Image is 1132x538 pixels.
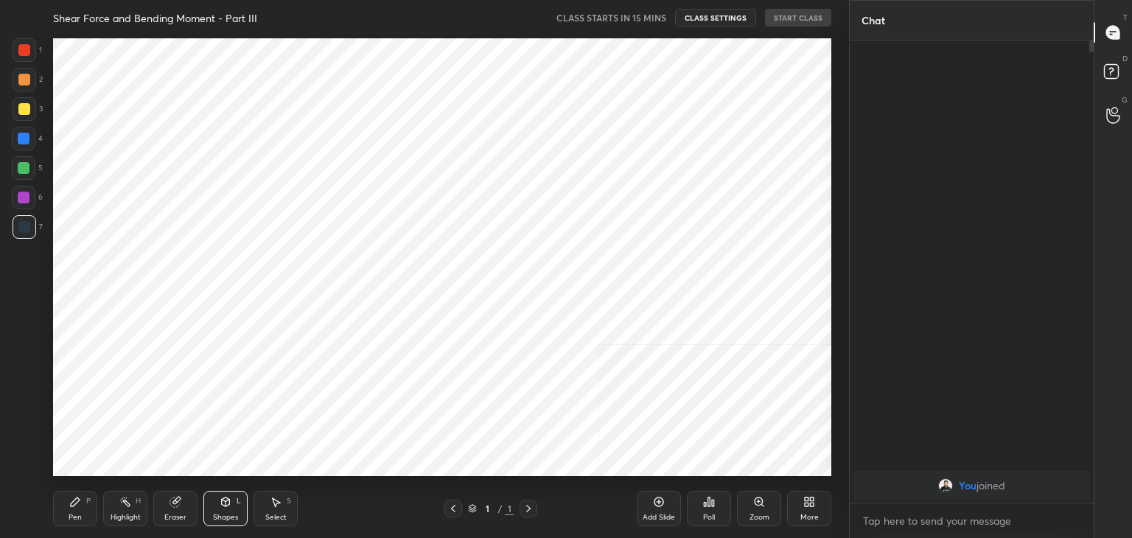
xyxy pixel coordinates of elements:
[53,11,257,25] h4: Shear Force and Bending Moment - Part III
[1122,53,1128,64] p: D
[959,480,976,492] span: You
[850,1,897,40] p: Chat
[800,514,819,521] div: More
[480,504,495,513] div: 1
[750,514,769,521] div: Zoom
[12,186,43,209] div: 6
[287,497,291,505] div: S
[111,514,141,521] div: Highlight
[643,514,675,521] div: Add Slide
[497,504,502,513] div: /
[136,497,141,505] div: H
[13,97,43,121] div: 3
[13,215,43,239] div: 7
[938,478,953,493] img: a90b112ffddb41d1843043b4965b2635.jpg
[850,468,1094,503] div: grid
[12,127,43,150] div: 4
[86,497,91,505] div: P
[213,514,238,521] div: Shapes
[164,514,186,521] div: Eraser
[237,497,241,505] div: L
[12,156,43,180] div: 5
[13,38,42,62] div: 1
[1122,94,1128,105] p: G
[703,514,715,521] div: Poll
[265,514,287,521] div: Select
[1123,12,1128,23] p: T
[69,514,82,521] div: Pen
[556,11,666,24] h5: CLASS STARTS IN 15 MINS
[505,502,514,515] div: 1
[13,68,43,91] div: 2
[976,480,1005,492] span: joined
[675,9,756,27] button: CLASS SETTINGS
